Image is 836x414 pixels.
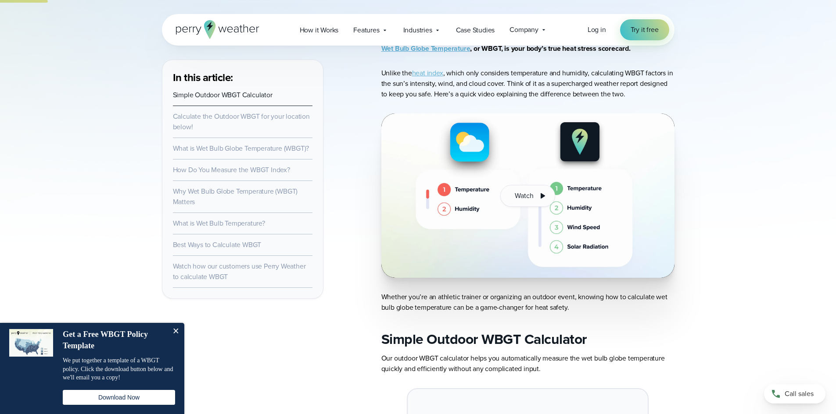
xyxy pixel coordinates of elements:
[300,25,339,35] span: How it Works
[403,25,432,35] span: Industries
[173,240,262,250] a: Best Ways to Calculate WBGT
[173,261,306,282] a: Watch how our customers use Perry Weather to calculate WBGT
[381,68,675,99] p: Unlike the , which only considers temperature and humidity, calculating WBGT factors in the sun’s...
[620,19,669,40] a: Try it free
[63,329,166,351] h4: Get a Free WBGT Policy Template
[292,21,346,39] a: How it Works
[173,111,310,132] a: Calculate the Outdoor WBGT for your location below!
[500,185,555,207] button: Watch
[509,25,538,35] span: Company
[631,25,659,35] span: Try it free
[381,43,470,53] a: Wet Bulb Globe Temperature
[167,323,184,340] button: Close
[764,384,825,403] a: Call sales
[515,191,533,201] span: Watch
[785,389,814,399] span: Call sales
[173,218,265,228] a: What is Wet Bulb Temperature?
[9,329,53,357] img: dialog featured image
[381,43,631,53] strong: , or WBGT, is your body’s true heat stress scorecard.
[381,292,675,313] p: Whether you’re an athletic trainer or organizing an outdoor event, knowing how to calculate wet b...
[173,186,298,207] a: Why Wet Bulb Globe Temperature (WBGT) Matters
[353,25,379,35] span: Features
[588,25,606,35] a: Log in
[381,330,675,348] h2: Simple Outdoor WBGT Calculator
[412,68,443,78] a: heat index
[173,71,312,85] h3: In this article:
[381,353,675,374] p: Our outdoor WBGT calculator helps you automatically measure the wet bulb globe temperature quickl...
[456,25,495,35] span: Case Studies
[448,21,502,39] a: Case Studies
[173,165,290,175] a: How Do You Measure the WBGT Index?
[173,90,273,100] a: Simple Outdoor WBGT Calculator
[173,143,309,153] a: What is Wet Bulb Globe Temperature (WBGT)?
[63,356,175,382] p: We put together a template of a WBGT policy. Click the download button below and we'll email you ...
[63,390,175,405] button: Download Now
